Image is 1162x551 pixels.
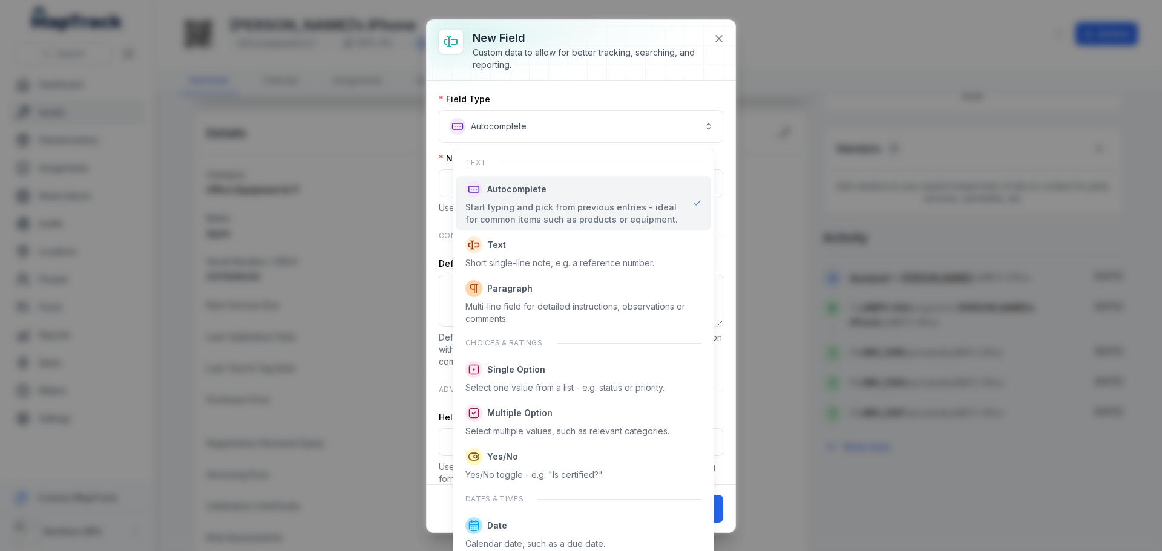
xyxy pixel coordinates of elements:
div: Short single-line note, e.g. a reference number. [465,257,654,269]
span: Text [487,239,506,251]
span: Yes/No [487,451,518,463]
div: Yes/No toggle - e.g. "Is certified?". [465,469,604,481]
div: Select multiple values, such as relevant categories. [465,425,669,437]
button: Autocomplete [439,110,723,143]
span: Single Option [487,364,545,376]
span: Date [487,520,507,532]
div: Multi-line field for detailed instructions, observations or comments. [465,301,701,325]
div: Choices & ratings [456,331,711,355]
span: Multiple Option [487,407,553,419]
div: Calendar date, such as a due date. [465,538,605,550]
div: Text [456,151,711,175]
div: Select one value from a list - e.g. status or priority. [465,382,665,394]
span: Paragraph [487,282,533,295]
div: Start typing and pick from previous entries - ideal for common items such as products or equipment. [465,201,683,226]
div: Dates & times [456,487,711,511]
span: Autocomplete [487,183,547,195]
